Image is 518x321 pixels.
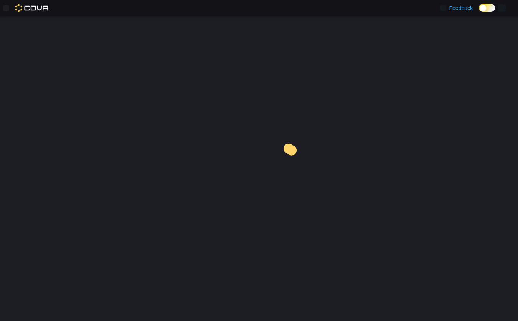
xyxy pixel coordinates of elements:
img: Cova [15,4,49,12]
img: cova-loader [259,138,317,195]
input: Dark Mode [479,4,495,12]
a: Feedback [437,0,476,16]
span: Feedback [449,4,473,12]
